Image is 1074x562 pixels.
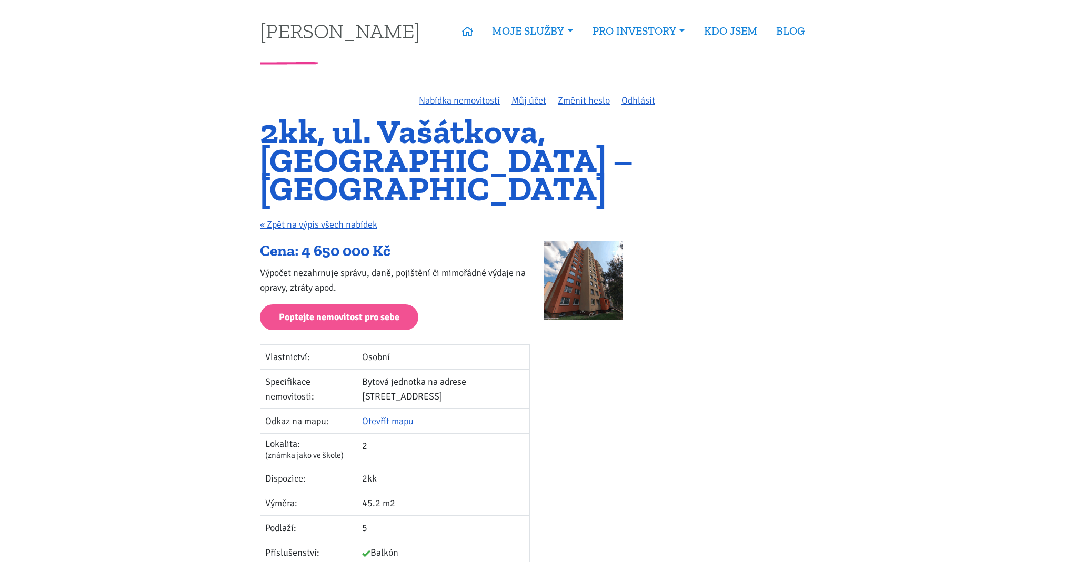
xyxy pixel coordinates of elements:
td: Specifikace nemovitosti: [260,369,357,408]
td: Odkaz na mapu: [260,408,357,433]
div: Cena: 4 650 000 Kč [260,241,530,261]
a: Otevřít mapu [362,415,414,427]
td: Vlastnictví: [260,344,357,369]
td: Osobní [357,344,529,369]
p: Výpočet nezahrnuje správu, daně, pojištění či mimořádné výdaje na opravy, ztráty apod. [260,265,530,295]
a: Poptejte nemovitost pro sebe [260,304,418,330]
span: (známka jako ve škole) [265,450,344,461]
a: Změnit heslo [558,95,610,106]
td: Podlaží: [260,516,357,540]
a: [PERSON_NAME] [260,21,420,41]
td: Výměra: [260,491,357,516]
td: 2kk [357,466,529,491]
a: BLOG [767,19,814,43]
td: 45.2 m2 [357,491,529,516]
td: Lokalita: [260,433,357,466]
td: Dispozice: [260,466,357,491]
a: Odhlásit [621,95,655,106]
a: MOJE SLUŽBY [483,19,583,43]
a: Můj účet [511,95,546,106]
a: Nabídka nemovitostí [419,95,500,106]
a: PRO INVESTORY [583,19,695,43]
a: « Zpět na výpis všech nabídek [260,219,377,230]
td: 5 [357,516,529,540]
td: Bytová jednotka na adrese [STREET_ADDRESS] [357,369,529,408]
td: 2 [357,433,529,466]
a: KDO JSEM [695,19,767,43]
h1: 2kk, ul. Vašátkova, [GEOGRAPHIC_DATA] – [GEOGRAPHIC_DATA] [260,117,814,203]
